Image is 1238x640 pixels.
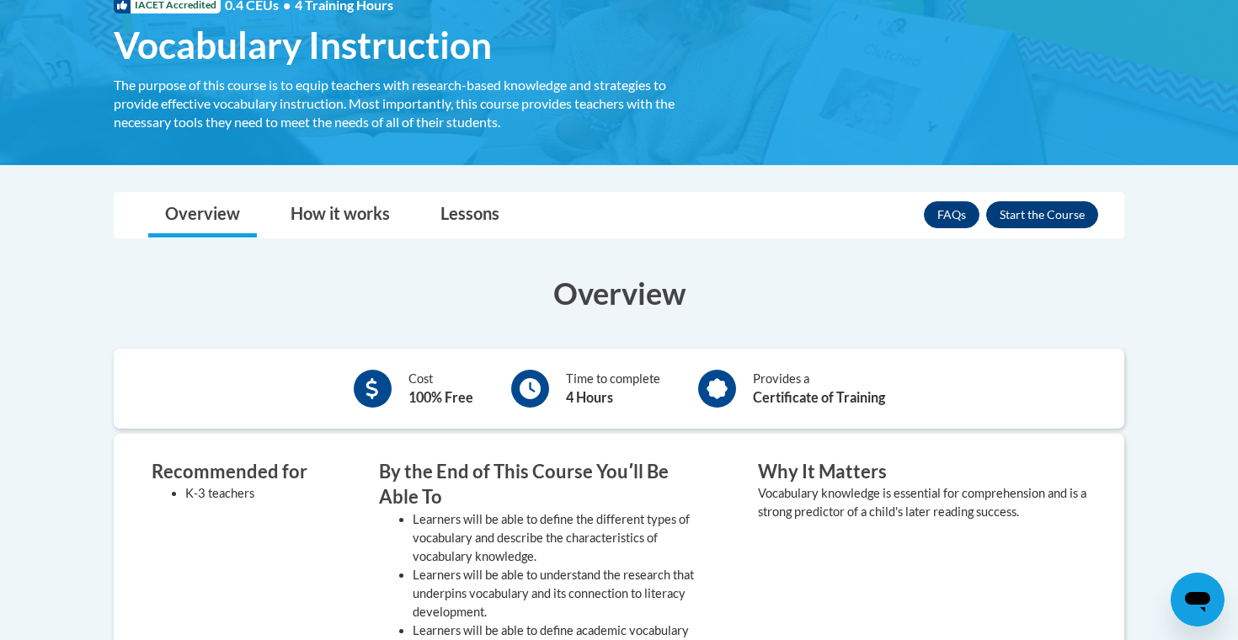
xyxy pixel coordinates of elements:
b: 4 Hours [566,389,613,405]
a: Lessons [424,193,516,237]
span: Vocabulary Instruction [114,23,492,67]
div: Cost [408,370,473,408]
iframe: Button to launch messaging window [1171,573,1225,627]
li: Learners will be able to define the different types of vocabulary and describe the characteristic... [413,510,707,566]
li: Learners will be able to understand the research that underpins vocabulary and its connection to ... [413,566,707,621]
b: Certificate of Training [753,389,885,405]
h3: Recommended for [152,459,328,485]
h3: Why It Matters [758,459,1086,485]
value: Vocabulary knowledge is essential for comprehension and is a strong predictor of a child's later ... [758,486,1086,519]
h3: Overview [114,272,1124,314]
a: How it works [274,193,407,237]
div: Time to complete [566,370,660,408]
b: 100% Free [408,389,473,405]
li: K-3 teachers [185,484,328,503]
div: Provides a [753,370,885,408]
a: Overview [148,193,257,237]
div: The purpose of this course is to equip teachers with research-based knowledge and strategies to p... [114,76,695,131]
h3: By the End of This Course Youʹll Be Able To [379,459,707,511]
a: FAQs [924,201,979,228]
button: Enroll [986,201,1098,228]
